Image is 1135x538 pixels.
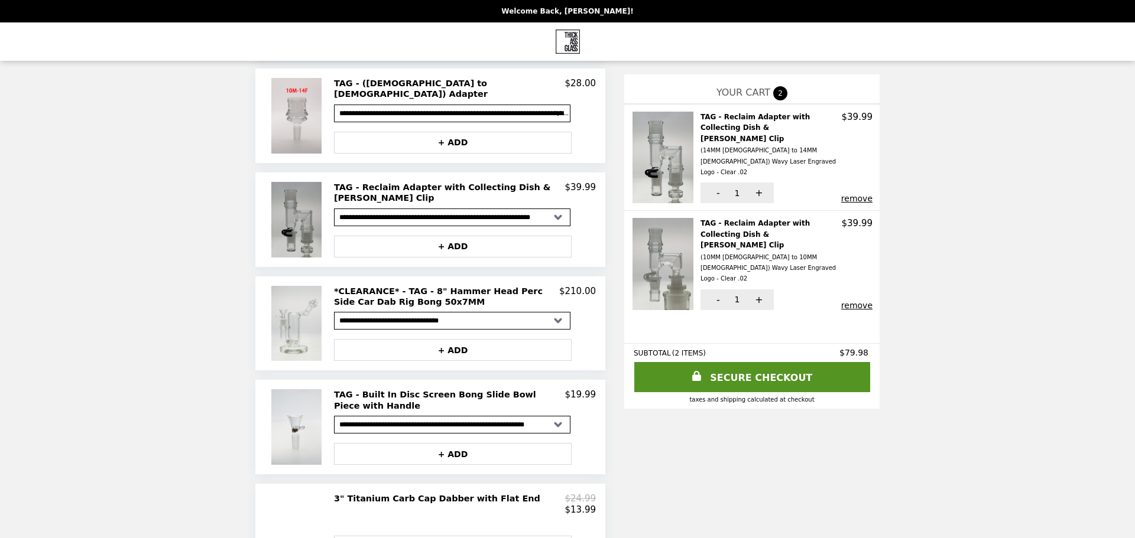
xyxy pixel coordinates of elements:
button: - [701,289,733,310]
span: $79.98 [839,348,870,357]
button: + [741,182,774,203]
select: Select a product variant [334,416,570,433]
h2: 3" Titanium Carb Cap Dabber with Flat End [334,493,545,504]
select: Select a product variant [334,208,570,226]
a: SECURE CHECKOUT [634,362,870,392]
button: + ADD [334,236,572,257]
h2: TAG - Reclaim Adapter with Collecting Dish & [PERSON_NAME] Clip [701,112,842,178]
span: 2 [773,86,787,100]
p: $39.99 [842,112,873,122]
h2: TAG - Reclaim Adapter with Collecting Dish & [PERSON_NAME] Clip [701,218,842,284]
button: + ADD [334,132,572,154]
p: $19.99 [565,389,596,411]
div: (14MM [DEMOGRAPHIC_DATA] to 14MM [DEMOGRAPHIC_DATA]) Wavy Laser Engraved Logo - Clear .02 [701,145,837,178]
span: YOUR CART [716,87,770,98]
select: Select a product variant [334,312,570,330]
p: $39.99 [842,218,873,229]
h2: TAG - Built In Disc Screen Bong Slide Bowl Piece with Handle [334,389,565,411]
span: 1 [735,295,740,304]
button: + [741,289,774,310]
img: TAG - Reclaim Adapter with Collecting Dish & Keck Clip [271,182,325,257]
select: Select a product variant [334,105,570,122]
div: (10MM [DEMOGRAPHIC_DATA] to 10MM [DEMOGRAPHIC_DATA]) Wavy Laser Engraved Logo - Clear .02 [701,252,837,285]
img: TAG - Built In Disc Screen Bong Slide Bowl Piece with Handle [271,389,325,465]
img: TAG - Reclaim Adapter with Collecting Dish & Keck Clip [633,218,697,309]
img: TAG - (Male to Female) Adapter [271,78,325,154]
button: + ADD [334,443,572,465]
button: remove [841,301,873,310]
span: SUBTOTAL [634,349,672,357]
p: $210.00 [559,286,596,308]
p: Welcome Back, [PERSON_NAME]! [501,7,633,15]
h2: *CLEARANCE* - TAG - 8" Hammer Head Perc Side Car Dab Rig Bong 50x7MM [334,286,559,308]
button: remove [841,194,873,203]
h2: TAG - Reclaim Adapter with Collecting Dish & [PERSON_NAME] Clip [334,182,565,204]
h2: TAG - ([DEMOGRAPHIC_DATA] to [DEMOGRAPHIC_DATA]) Adapter [334,78,565,100]
div: Taxes and Shipping calculated at checkout [634,396,870,403]
span: ( 2 ITEMS ) [672,349,706,357]
p: $24.99 [565,493,596,504]
img: Brand Logo [556,30,580,54]
p: $39.99 [565,182,596,204]
p: $13.99 [565,504,596,515]
p: $28.00 [565,78,596,100]
span: 1 [735,188,740,198]
img: TAG - Reclaim Adapter with Collecting Dish & Keck Clip [633,112,697,203]
button: - [701,182,733,203]
button: + ADD [334,339,572,361]
img: *CLEARANCE* - TAG - 8" Hammer Head Perc Side Car Dab Rig Bong 50x7MM [271,286,325,361]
